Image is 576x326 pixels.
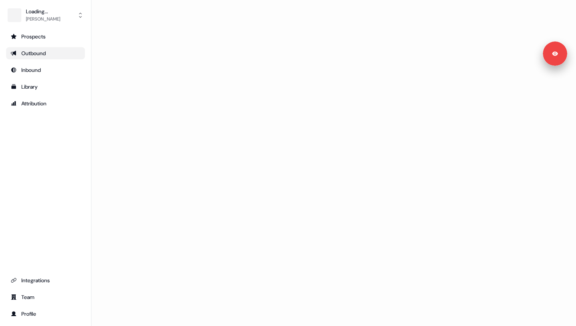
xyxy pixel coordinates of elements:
div: Loading... [26,8,60,15]
a: Go to team [6,291,85,303]
div: Inbound [11,66,80,74]
div: Library [11,83,80,91]
div: Team [11,293,80,301]
a: Go to templates [6,81,85,93]
a: Go to profile [6,308,85,320]
div: Attribution [11,100,80,107]
button: Loading...[PERSON_NAME] [6,6,85,24]
div: Profile [11,310,80,318]
a: Go to integrations [6,274,85,286]
div: Prospects [11,33,80,40]
div: Outbound [11,49,80,57]
a: Go to attribution [6,97,85,110]
div: Integrations [11,277,80,284]
a: Go to prospects [6,30,85,43]
a: Go to outbound experience [6,47,85,59]
a: Go to Inbound [6,64,85,76]
div: [PERSON_NAME] [26,15,60,23]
